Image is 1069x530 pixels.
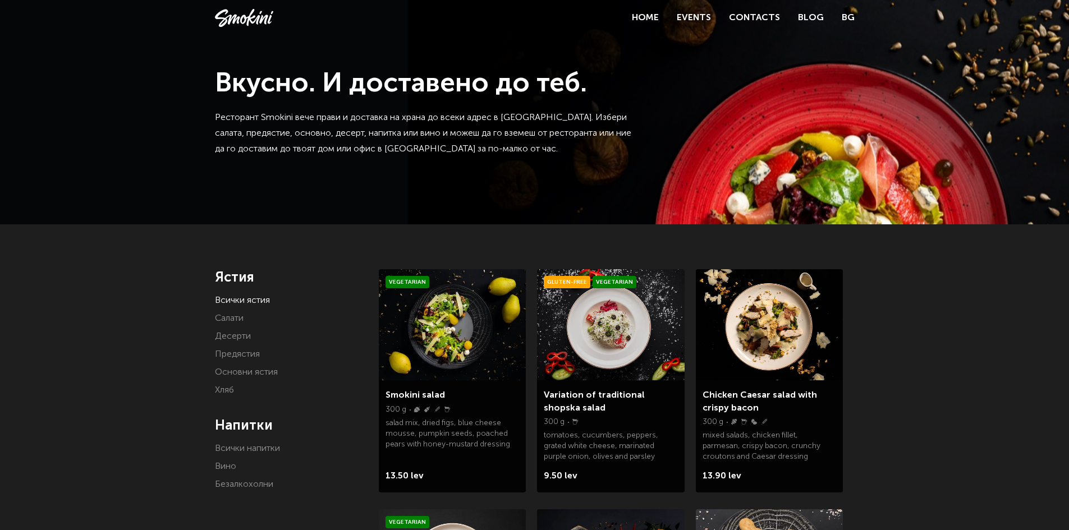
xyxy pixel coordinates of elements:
[215,444,280,453] a: Всички напитки
[215,350,260,359] a: Предястия
[215,269,363,286] h4: Ястия
[386,391,445,400] a: Smokini salad
[798,13,824,22] a: Blog
[544,276,590,288] span: Gluten-free
[386,404,406,415] p: 300 g
[729,13,780,22] a: Contacts
[544,417,565,427] p: 300 g
[703,468,747,484] span: 13.90 lev
[414,407,420,412] img: Nuts.svg
[386,516,429,528] span: Vegetarian
[703,430,836,466] p: mixed salads, chicken fillet, parmesan, crispy bacon, crunchy croutons and Caesar dressing
[703,391,817,412] a: Chicken Caesar salad with crispy bacon
[434,407,440,412] img: Wheat.svg
[215,67,636,101] h1: Вкусно. И доставено до теб.
[379,269,526,380] img: Smokini_Winter_Menu_21.jpg
[215,296,270,305] a: Всички ястия
[215,368,278,377] a: Основни ястия
[537,269,684,380] img: Smokini_Winter_Menu_6.jpg
[677,13,711,22] a: Events
[215,314,244,323] a: Салати
[444,407,450,412] img: Milk.svg
[593,276,636,288] span: Vegetarian
[386,276,429,288] span: Vegetarian
[544,468,589,484] span: 9.50 lev
[215,386,234,395] a: Хляб
[731,419,737,425] img: Fish.svg
[386,468,430,484] span: 13.50 lev
[544,430,677,466] p: tomatoes, cucumbers, peppers, grated white cheese, marinated purple onion, olives and parsley
[215,110,636,157] p: Ресторант Smokini вече прави и доставка на храна до всеки адрес в [GEOGRAPHIC_DATA]. Избери салат...
[572,419,578,425] img: Milk.svg
[741,419,747,425] img: Milk.svg
[215,417,363,434] h4: Напитки
[703,417,723,427] p: 300 g
[215,332,251,341] a: Десерти
[215,480,273,489] a: Безалкохолни
[544,391,645,412] a: Variation of traditional shopska salad
[761,419,767,425] img: Wheat.svg
[751,419,757,425] img: Eggs.svg
[386,418,519,454] p: salad mix, dried figs, blue cheese mousse, pumpkin seeds, poached pears with honey-mustard dressing
[696,269,843,380] img: a0bd2dfa7939bea41583f5152c5e58f3001739ca23e674f59b2584116c8911d2.jpeg
[632,13,659,22] a: Home
[424,407,430,412] img: Sinape.svg
[215,462,236,471] a: Вино
[842,10,855,26] a: BG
